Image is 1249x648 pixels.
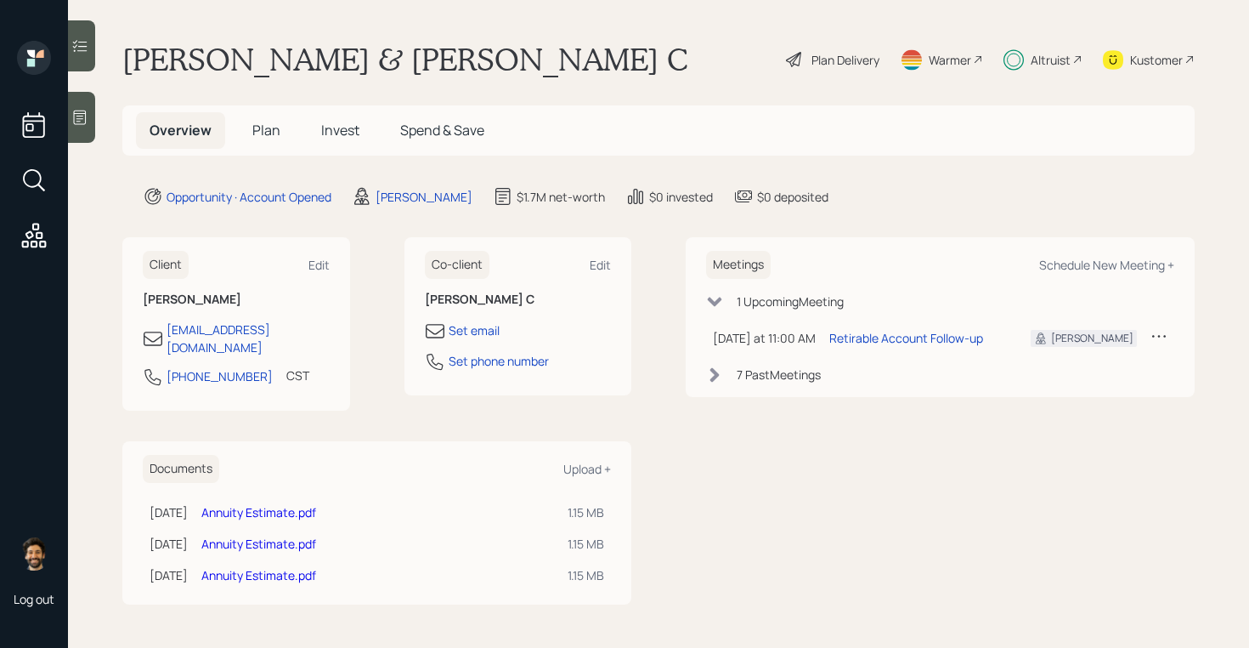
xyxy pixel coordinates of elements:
div: [PERSON_NAME] [1051,331,1133,346]
img: eric-schwartz-headshot.png [17,537,51,571]
a: Annuity Estimate.pdf [201,536,316,552]
h6: Client [143,251,189,279]
span: Invest [321,121,359,139]
span: Spend & Save [400,121,484,139]
h6: Co-client [425,251,489,279]
div: $0 invested [649,188,713,206]
div: [EMAIL_ADDRESS][DOMAIN_NAME] [167,321,330,356]
div: [DATE] [150,535,188,553]
div: 1.15 MB [568,503,604,521]
div: Set email [449,321,500,339]
span: Plan [252,121,280,139]
div: [PHONE_NUMBER] [167,367,273,385]
div: [DATE] [150,566,188,584]
div: Opportunity · Account Opened [167,188,331,206]
div: Retirable Account Follow-up [829,329,983,347]
div: 1.15 MB [568,566,604,584]
h6: Documents [143,455,219,483]
div: Edit [308,257,330,273]
div: Log out [14,591,54,607]
div: $0 deposited [757,188,828,206]
div: Warmer [929,51,971,69]
h6: Meetings [706,251,771,279]
div: Altruist [1031,51,1071,69]
div: 7 Past Meeting s [737,366,821,384]
div: Edit [590,257,611,273]
div: Plan Delivery [811,51,879,69]
span: Overview [150,121,212,139]
div: [PERSON_NAME] [376,188,472,206]
a: Annuity Estimate.pdf [201,504,316,520]
a: Annuity Estimate.pdf [201,567,316,583]
div: Set phone number [449,352,549,370]
div: 1.15 MB [568,535,604,553]
div: $1.7M net-worth [517,188,605,206]
div: Kustomer [1130,51,1183,69]
h1: [PERSON_NAME] & [PERSON_NAME] C [122,41,687,78]
h6: [PERSON_NAME] [143,293,330,307]
h6: [PERSON_NAME] C [425,293,612,307]
div: CST [286,367,309,384]
div: Upload + [563,461,611,477]
div: Schedule New Meeting + [1039,257,1174,273]
div: 1 Upcoming Meeting [737,293,844,310]
div: [DATE] at 11:00 AM [713,329,816,347]
div: [DATE] [150,503,188,521]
